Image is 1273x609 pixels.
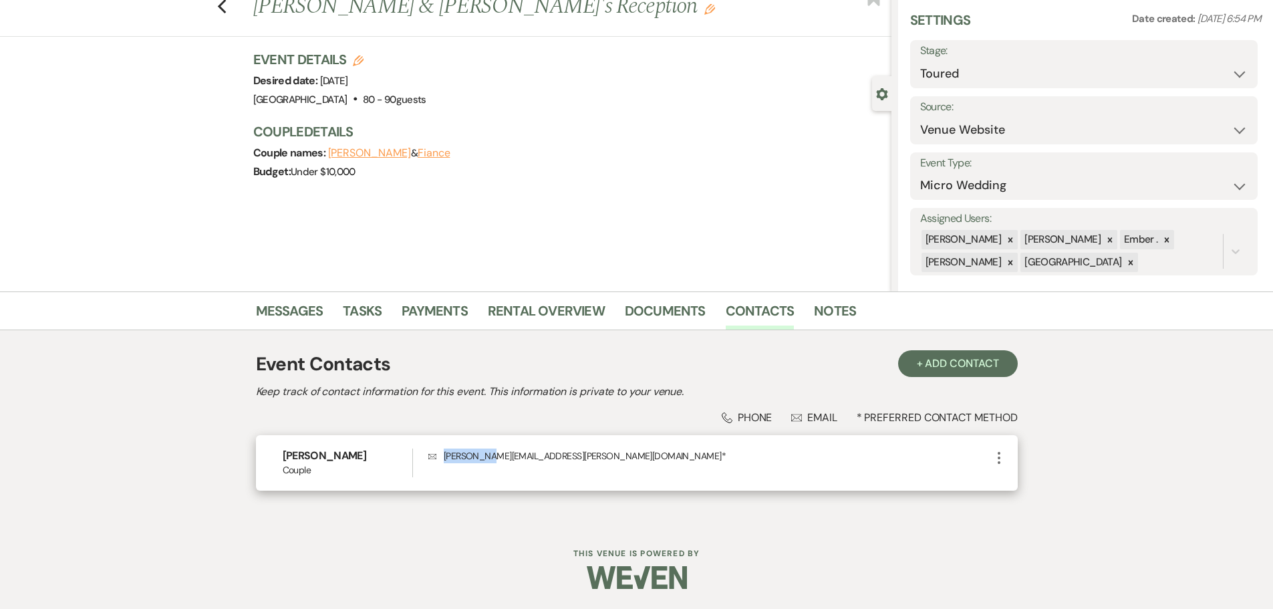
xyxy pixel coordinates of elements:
[253,93,347,106] span: [GEOGRAPHIC_DATA]
[253,74,320,88] span: Desired date:
[726,300,795,330] a: Contacts
[1020,253,1123,272] div: [GEOGRAPHIC_DATA]
[722,410,772,424] div: Phone
[898,350,1018,377] button: + Add Contact
[343,300,382,330] a: Tasks
[922,253,1004,272] div: [PERSON_NAME]
[256,384,1018,400] h2: Keep track of contact information for this event. This information is private to your venue.
[791,410,837,424] div: Email
[1120,230,1160,249] div: Ember .
[256,350,391,378] h1: Event Contacts
[920,98,1248,117] label: Source:
[704,3,715,15] button: Edit
[1020,230,1103,249] div: [PERSON_NAME]
[283,449,413,463] h6: [PERSON_NAME]
[1132,12,1197,25] span: Date created:
[920,209,1248,229] label: Assigned Users:
[328,148,411,158] button: [PERSON_NAME]
[256,410,1018,424] div: * Preferred Contact Method
[428,449,990,463] p: [PERSON_NAME][EMAIL_ADDRESS][PERSON_NAME][DOMAIN_NAME] *
[256,300,323,330] a: Messages
[253,164,291,178] span: Budget:
[814,300,856,330] a: Notes
[587,554,687,601] img: Weven Logo
[402,300,468,330] a: Payments
[363,93,426,106] span: 80 - 90 guests
[283,463,413,477] span: Couple
[1197,12,1261,25] span: [DATE] 6:54 PM
[253,146,328,160] span: Couple names:
[291,165,356,178] span: Under $10,000
[253,50,426,69] h3: Event Details
[488,300,605,330] a: Rental Overview
[320,74,348,88] span: [DATE]
[876,87,888,100] button: Close lead details
[910,11,971,40] h3: Settings
[418,148,450,158] button: Fiance
[920,41,1248,61] label: Stage:
[625,300,706,330] a: Documents
[253,122,878,141] h3: Couple Details
[328,146,450,160] span: &
[920,154,1248,173] label: Event Type:
[922,230,1004,249] div: [PERSON_NAME]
